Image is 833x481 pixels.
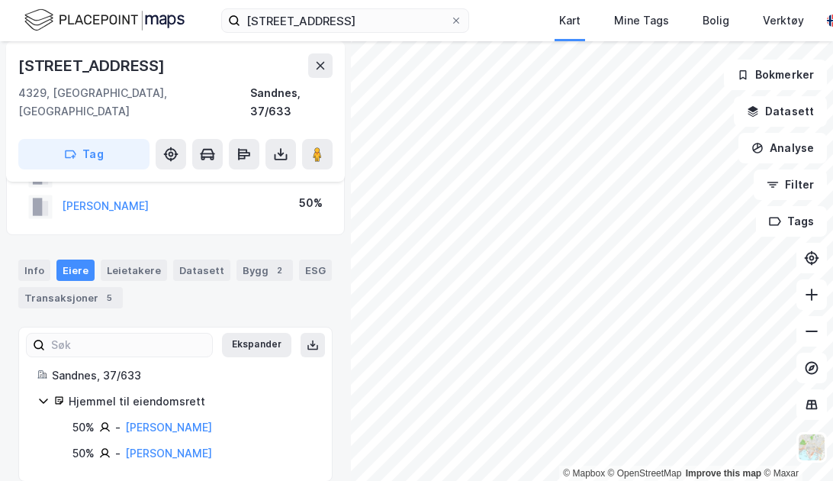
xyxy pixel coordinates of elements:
div: 50% [72,418,95,437]
div: 50% [299,194,323,212]
div: 2 [272,263,287,278]
a: [PERSON_NAME] [125,421,212,434]
button: Filter [754,169,827,200]
button: Bokmerker [724,60,827,90]
div: Hjemmel til eiendomsrett [69,392,314,411]
div: Bolig [703,11,729,30]
div: - [115,444,121,463]
iframe: Chat Widget [757,408,833,481]
div: Sandnes, 37/633 [52,366,314,385]
div: Sandnes, 37/633 [250,84,333,121]
div: Verktøy [763,11,804,30]
div: [STREET_ADDRESS] [18,53,168,78]
div: - [115,418,121,437]
div: Info [18,260,50,281]
div: Mine Tags [614,11,669,30]
div: Eiere [56,260,95,281]
input: Søk [45,334,212,357]
img: logo.f888ab2527a4732fd821a326f86c7f29.svg [24,7,185,34]
div: 4329, [GEOGRAPHIC_DATA], [GEOGRAPHIC_DATA] [18,84,250,121]
div: Kontrollprogram for chat [757,408,833,481]
a: Improve this map [686,468,761,479]
button: Ekspander [222,333,291,357]
div: ESG [299,260,332,281]
a: Mapbox [563,468,605,479]
div: 50% [72,444,95,463]
div: Datasett [173,260,230,281]
button: Tags [756,206,827,237]
div: Leietakere [101,260,167,281]
button: Datasett [734,96,827,127]
input: Søk på adresse, matrikkel, gårdeiere, leietakere eller personer [240,9,450,32]
div: Kart [559,11,581,30]
button: Tag [18,139,150,169]
div: 5 [101,290,117,305]
a: OpenStreetMap [608,468,682,479]
button: Analyse [738,133,827,163]
a: [PERSON_NAME] [125,447,212,460]
div: Bygg [236,260,293,281]
div: Transaksjoner [18,287,123,308]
